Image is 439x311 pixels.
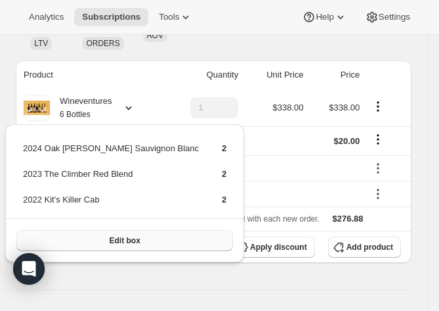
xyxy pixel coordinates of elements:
[232,237,315,258] button: Apply discount
[367,99,388,114] button: Product actions
[222,169,226,179] span: 2
[13,253,45,285] div: Open Intercom Messenger
[379,12,410,22] span: Settings
[161,60,243,89] th: Quantity
[60,110,91,119] small: 6 Bottles
[50,95,112,121] div: Wineventures
[329,103,360,112] span: $338.00
[222,143,226,153] span: 2
[316,12,333,22] span: Help
[82,12,140,22] span: Subscriptions
[16,60,161,89] th: Product
[21,8,72,26] button: Analytics
[334,136,360,146] span: $20.00
[250,242,307,252] span: Apply discount
[22,167,199,191] td: 2023 The Climber Red Blend
[367,132,388,147] button: Shipping actions
[295,8,354,26] button: Help
[242,60,307,89] th: Unit Price
[34,39,48,48] span: LTV
[308,60,364,89] th: Price
[29,12,64,22] span: Analytics
[358,8,418,26] button: Settings
[273,103,304,112] span: $338.00
[151,8,200,26] button: Tools
[333,214,364,224] span: $276.88
[159,12,179,22] span: Tools
[346,242,393,252] span: Add product
[74,8,148,26] button: Subscriptions
[147,31,163,40] span: AOV
[16,230,233,251] button: Edit box
[86,39,119,48] span: ORDERS
[22,193,199,217] td: 2022 Kit's Killer Cab
[109,235,140,246] span: Edit box
[22,141,199,166] td: 2024 Oak [PERSON_NAME] Sauvignon Blanc
[222,195,226,204] span: 2
[328,237,401,258] button: Add product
